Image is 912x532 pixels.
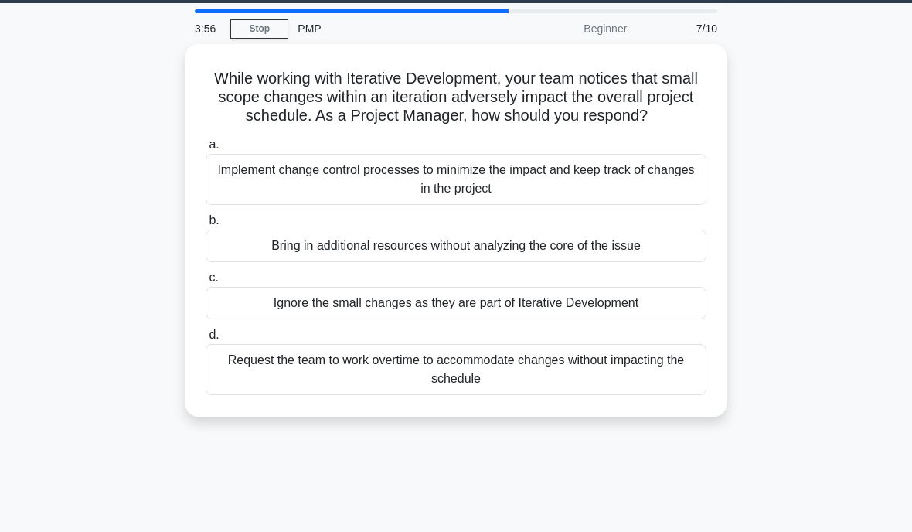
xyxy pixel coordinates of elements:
div: Ignore the small changes as they are part of Iterative Development [206,287,706,319]
div: Bring in additional resources without analyzing the core of the issue [206,230,706,262]
a: Stop [230,19,288,39]
span: b. [209,213,219,227]
div: Beginner [501,13,636,44]
div: 7/10 [636,13,727,44]
div: 3:56 [185,13,230,44]
span: d. [209,328,219,341]
div: Request the team to work overtime to accommodate changes without impacting the schedule [206,344,706,395]
span: c. [209,271,218,284]
div: PMP [288,13,501,44]
div: Implement change control processes to minimize the impact and keep track of changes in the project [206,154,706,205]
span: a. [209,138,219,151]
h5: While working with Iterative Development, your team notices that small scope changes within an it... [204,69,708,126]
